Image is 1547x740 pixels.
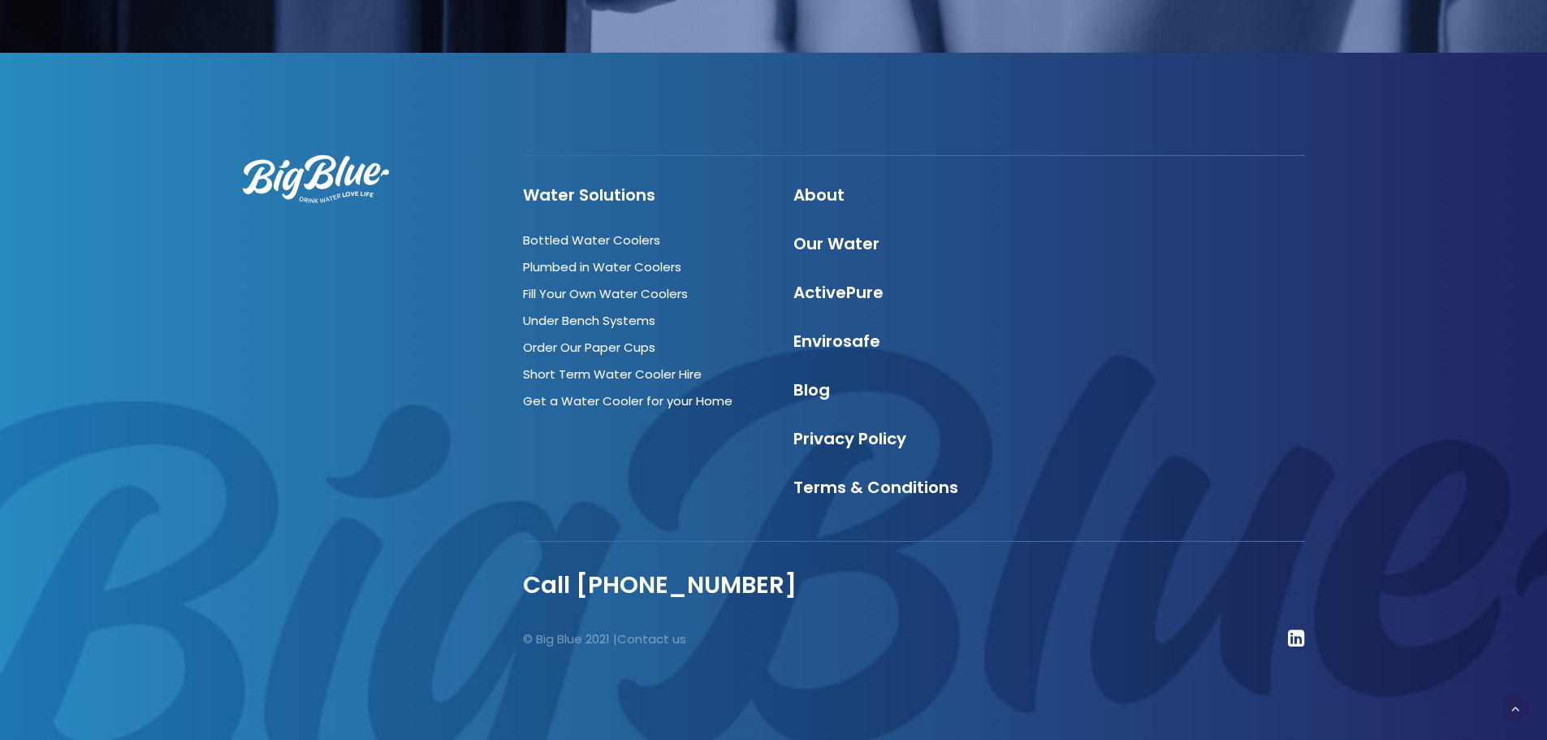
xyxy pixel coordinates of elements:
[617,630,686,647] a: Contact us
[523,232,660,249] a: Bottled Water Coolers
[523,366,702,383] a: Short Term Water Cooler Hire
[523,629,900,650] p: © Big Blue 2021 |
[793,379,830,401] a: Blog
[523,258,681,275] a: Plumbed in Water Coolers
[793,476,958,499] a: Terms & Conditions
[793,232,879,255] a: Our Water
[793,184,845,206] a: About
[793,330,880,353] a: Envirosafe
[1440,633,1524,717] iframe: Chatbot
[523,392,732,409] a: Get a Water Cooler for your Home
[793,427,906,450] a: Privacy Policy
[523,339,655,356] a: Order Our Paper Cups
[523,569,797,601] a: Call [PHONE_NUMBER]
[793,281,884,304] a: ActivePure
[523,312,655,329] a: Under Bench Systems
[523,285,688,302] a: Fill Your Own Water Coolers
[523,185,764,205] h4: Water Solutions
